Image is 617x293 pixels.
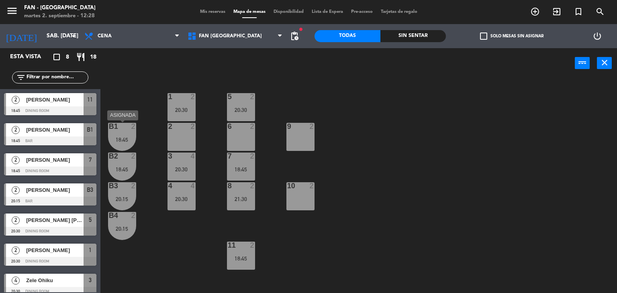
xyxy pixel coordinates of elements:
div: 20:30 [168,167,196,172]
div: ASIGNADA [107,110,138,120]
div: Fan - [GEOGRAPHIC_DATA] [24,4,96,12]
input: Filtrar por nombre... [26,73,88,82]
span: B3 [87,185,93,195]
i: arrow_drop_down [69,31,78,41]
div: Todas [315,30,380,42]
span: 2 [12,246,20,254]
i: crop_square [52,52,61,62]
i: search [595,7,605,16]
div: 4 [168,182,169,189]
span: [PERSON_NAME] [26,126,84,134]
i: exit_to_app [552,7,562,16]
div: 2 [191,93,196,100]
span: 2 [12,126,20,134]
div: 2 [131,212,136,219]
label: Solo mesas sin asignar [480,33,543,40]
span: Mis reservas [196,10,229,14]
div: 2 [131,182,136,189]
div: 2 [250,153,255,160]
div: 2 [310,182,315,189]
div: 2 [250,93,255,100]
div: Esta vista [4,52,58,62]
div: 21:30 [227,196,255,202]
div: 20:30 [168,196,196,202]
span: 8 [66,53,69,62]
div: 20:30 [168,107,196,113]
i: power_input [578,58,587,67]
div: 3 [168,153,169,160]
div: 2 [310,123,315,130]
div: 4 [191,182,196,189]
div: 1 [168,93,169,100]
span: fiber_manual_record [298,27,303,32]
span: Lista de Espera [308,10,347,14]
span: [PERSON_NAME] [26,156,84,164]
div: 2 [250,123,255,130]
div: 18:45 [227,167,255,172]
span: 18 [90,53,96,62]
span: Zele Ohiku [26,276,84,285]
div: 2 [131,123,136,130]
div: 10 [287,182,288,189]
i: power_settings_new [592,31,602,41]
div: 18:45 [227,256,255,261]
span: 2 [12,216,20,224]
span: 7 [89,155,92,165]
span: Tarjetas de regalo [377,10,421,14]
span: 11 [87,95,93,104]
i: turned_in_not [574,7,583,16]
span: 4 [12,277,20,285]
div: 18:45 [108,137,136,142]
span: check_box_outline_blank [480,33,487,40]
button: menu [6,5,18,20]
span: [PERSON_NAME] [26,96,84,104]
div: 9 [287,123,288,130]
span: 5 [89,215,92,225]
span: [PERSON_NAME] [26,186,84,194]
div: 2 [250,242,255,249]
div: 2 [250,182,255,189]
div: 2 [168,123,169,130]
span: [PERSON_NAME] [26,246,84,254]
i: menu [6,5,18,17]
span: 2 [12,186,20,194]
div: 2 [131,153,136,160]
button: close [597,57,612,69]
i: filter_list [16,73,26,82]
span: Disponibilidad [270,10,308,14]
i: restaurant [76,52,86,62]
span: Mapa de mesas [229,10,270,14]
span: Cena [98,33,112,39]
div: 4 [191,153,196,160]
div: 20:30 [227,107,255,113]
span: 2 [12,96,20,104]
div: Sin sentar [380,30,446,42]
i: add_circle_outline [530,7,540,16]
span: 1 [89,245,92,255]
span: 3 [89,275,92,285]
span: Pre-acceso [347,10,377,14]
div: 2 [191,123,196,130]
span: pending_actions [290,31,299,41]
div: 20:15 [108,196,136,202]
span: Fan [GEOGRAPHIC_DATA] [199,33,262,39]
button: power_input [575,57,590,69]
span: [PERSON_NAME] [PERSON_NAME] [26,216,84,224]
div: 18:45 [108,167,136,172]
i: close [600,58,609,67]
div: martes 2. septiembre - 12:28 [24,12,96,20]
span: B1 [87,125,93,134]
span: 2 [12,156,20,164]
div: 20:15 [108,226,136,232]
